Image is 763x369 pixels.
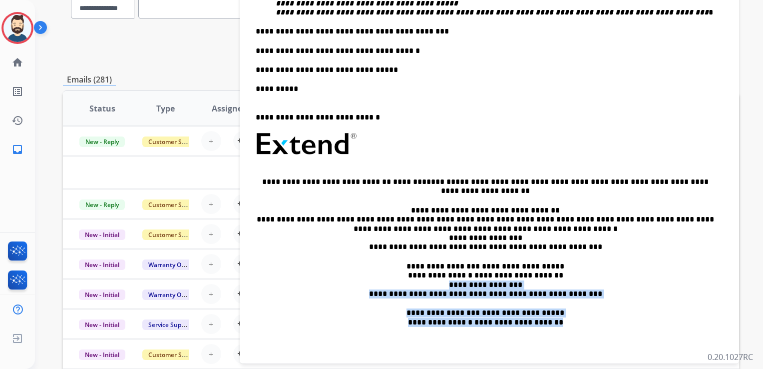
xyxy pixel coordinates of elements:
span: Customer Support [142,349,207,360]
span: Customer Support [142,136,207,147]
mat-icon: person_add [237,258,249,270]
mat-icon: person_add [237,198,249,210]
span: + [209,318,213,330]
img: avatar [3,14,31,42]
mat-icon: person_add [237,288,249,300]
button: + [201,254,221,274]
p: 0.20.1027RC [708,351,753,363]
mat-icon: inbox [11,143,23,155]
button: + [201,194,221,214]
span: + [209,348,213,360]
span: Assignee [212,102,247,114]
span: Warranty Ops [142,289,194,300]
span: Service Support [142,319,199,330]
span: New - Initial [79,259,125,270]
span: + [209,258,213,270]
span: + [209,198,213,210]
span: + [209,228,213,240]
span: Status [89,102,115,114]
span: + [209,135,213,147]
button: + [201,344,221,364]
span: Warranty Ops [142,259,194,270]
button: + [201,284,221,304]
mat-icon: person_add [237,348,249,360]
span: New - Initial [79,349,125,360]
mat-icon: person_add [237,135,249,147]
mat-icon: person_add [237,318,249,330]
span: Customer Support [142,199,207,210]
span: Type [156,102,175,114]
span: Customer Support [142,229,207,240]
mat-icon: person_add [237,228,249,240]
span: New - Initial [79,319,125,330]
span: New - Initial [79,289,125,300]
p: Emails (281) [63,73,116,86]
mat-icon: list_alt [11,85,23,97]
mat-icon: home [11,56,23,68]
span: New - Initial [79,229,125,240]
button: + [201,131,221,151]
span: New - Reply [79,136,125,147]
button: + [201,224,221,244]
span: + [209,288,213,300]
span: New - Reply [79,199,125,210]
mat-icon: history [11,114,23,126]
button: + [201,314,221,334]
